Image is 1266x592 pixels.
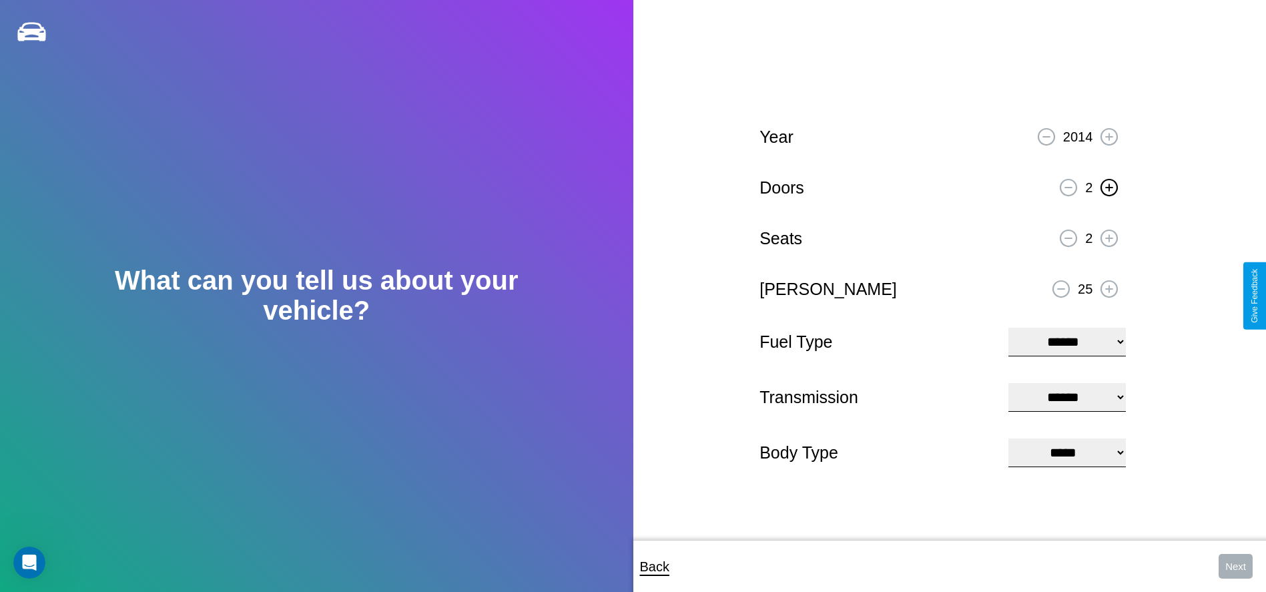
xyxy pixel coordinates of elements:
p: 25 [1078,277,1092,301]
p: Year [759,122,794,152]
div: Give Feedback [1250,269,1259,323]
button: Next [1219,554,1253,579]
iframe: Intercom live chat [13,547,45,579]
p: Seats [759,224,802,254]
p: 2 [1085,226,1092,250]
p: Doors [759,173,804,203]
p: 2 [1085,176,1092,200]
p: Fuel Type [759,327,995,357]
p: [PERSON_NAME] [759,274,897,304]
h2: What can you tell us about your vehicle? [63,266,570,326]
p: Body Type [759,438,995,468]
p: Transmission [759,382,995,412]
p: 2014 [1063,125,1093,149]
p: Back [640,555,669,579]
